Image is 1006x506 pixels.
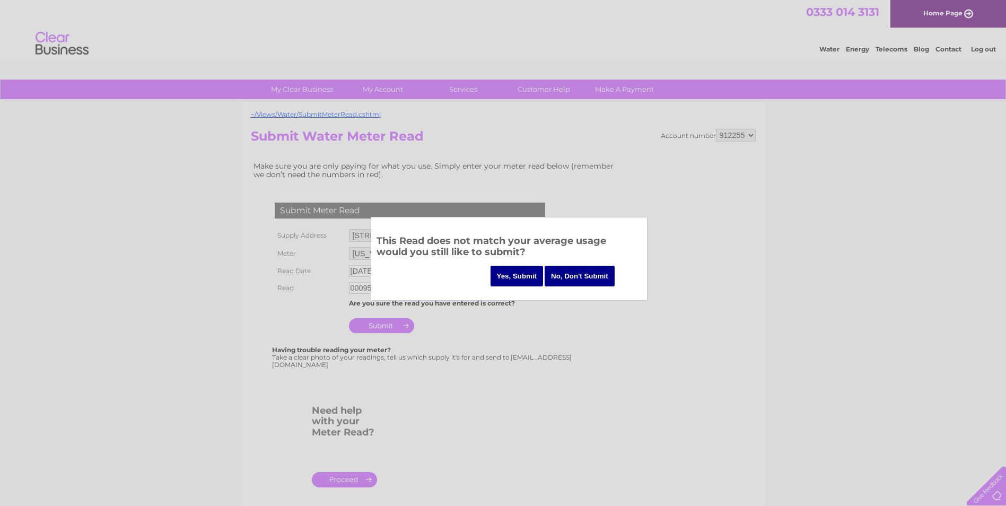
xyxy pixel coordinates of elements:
[377,233,642,263] h3: This Read does not match your average usage would you still like to submit?
[914,45,929,53] a: Blog
[971,45,996,53] a: Log out
[253,6,754,51] div: Clear Business is a trading name of Verastar Limited (registered in [GEOGRAPHIC_DATA] No. 3667643...
[846,45,869,53] a: Energy
[545,266,615,286] input: No, Don't Submit
[935,45,961,53] a: Contact
[819,45,839,53] a: Water
[876,45,907,53] a: Telecoms
[35,28,89,60] img: logo.png
[806,5,879,19] a: 0333 014 3131
[491,266,544,286] input: Yes, Submit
